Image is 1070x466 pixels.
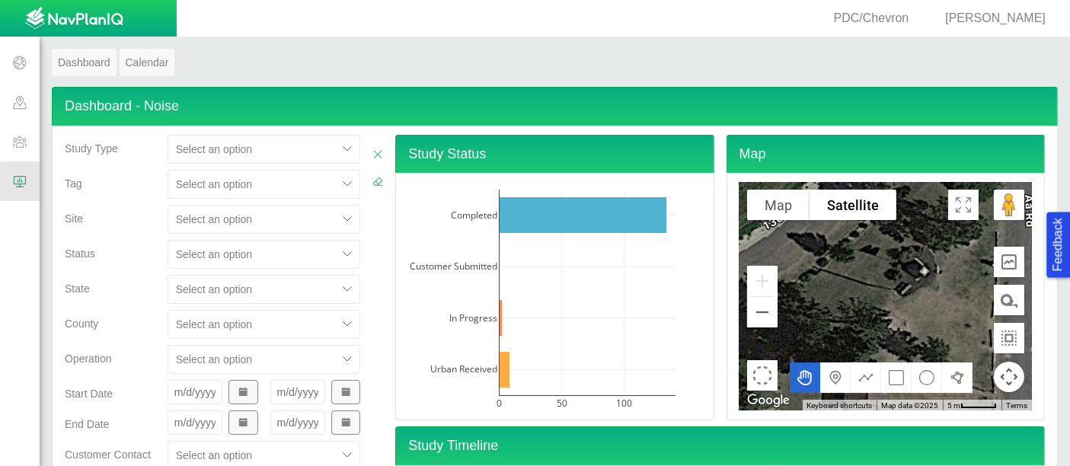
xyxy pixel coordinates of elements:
button: Zoom in [747,266,778,296]
button: Draw a circle [912,362,942,393]
span: State [65,282,90,295]
button: Show Date Picker [331,380,360,404]
button: Map Scale: 5 m per 44 pixels [943,400,1001,410]
button: Measure [994,323,1024,353]
button: Draw a multipoint line [851,362,881,393]
img: Google [743,391,794,410]
button: Show street map [747,190,810,220]
button: Zoom out [747,297,778,327]
button: Show satellite imagery [810,190,896,220]
span: End Date [65,418,109,430]
h4: Map [727,135,1045,174]
span: County [65,318,98,330]
button: Move the map [790,362,820,393]
span: Map data ©2025 [881,401,938,410]
button: Measure [994,285,1024,315]
span: Status [65,247,95,260]
button: Feedback [1046,212,1070,277]
button: Draw a polygon [942,362,973,393]
button: Show Date Picker [228,380,257,404]
button: Drag Pegman onto the map to open Street View [994,190,1024,220]
button: Add a marker [820,362,851,393]
a: Terms (opens in new tab) [1006,401,1027,410]
button: Show Date Picker [228,410,257,435]
a: Calendar [120,49,175,76]
input: m/d/yyyy [168,380,222,404]
span: Study Type [65,142,118,155]
span: Start Date [65,388,113,400]
button: Elevation [994,247,1024,277]
a: Clear Filters [372,174,383,190]
span: 5 m [947,401,960,410]
h4: Study Status [395,135,714,174]
h4: Study Timeline [395,426,1045,465]
input: m/d/yyyy [270,380,325,404]
input: m/d/yyyy [168,410,222,435]
span: [PERSON_NAME] [945,11,1046,24]
a: Open this area in Google Maps (opens a new window) [743,391,794,410]
button: Keyboard shortcuts [806,401,872,411]
button: Select area [747,360,778,391]
span: Tag [65,177,82,190]
h4: Dashboard - Noise [52,87,1058,126]
a: Dashboard [52,49,117,76]
button: Show Date Picker [331,410,360,435]
button: Map camera controls [994,362,1024,392]
span: Operation [65,353,111,365]
span: Customer Contact [65,448,151,461]
a: Close Filters [372,147,383,162]
button: Draw a rectangle [881,362,912,393]
button: Toggle Fullscreen in browser window [948,190,979,220]
input: m/d/yyyy [270,410,325,435]
span: Site [65,212,83,225]
div: [PERSON_NAME] [927,10,1052,27]
img: UrbanGroupSolutionsTheme$USG_Images$logo.png [25,7,123,31]
span: PDC/Chevron [834,11,909,24]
